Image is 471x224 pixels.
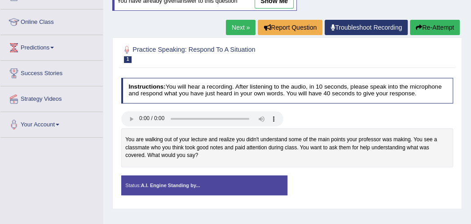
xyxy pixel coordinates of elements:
span: 1 [124,56,132,63]
b: Instructions: [128,83,165,90]
a: Predictions [0,35,103,58]
a: Your Account [0,112,103,134]
button: Report Question [258,20,322,35]
div: Status: [121,175,287,195]
h2: Practice Speaking: Respond To A Situation [121,44,327,63]
a: Strategy Videos [0,86,103,109]
button: Re-Attempt [410,20,460,35]
a: Troubleshoot Recording [325,20,408,35]
div: You are walking out of your lecture and realize you didn't understand some of the main points you... [121,128,453,167]
strong: A.I. Engine Standing by... [141,183,200,188]
a: Next » [226,20,255,35]
h4: You will hear a recording. After listening to the audio, in 10 seconds, please speak into the mic... [121,78,453,103]
a: Success Stories [0,61,103,83]
a: Online Class [0,9,103,32]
